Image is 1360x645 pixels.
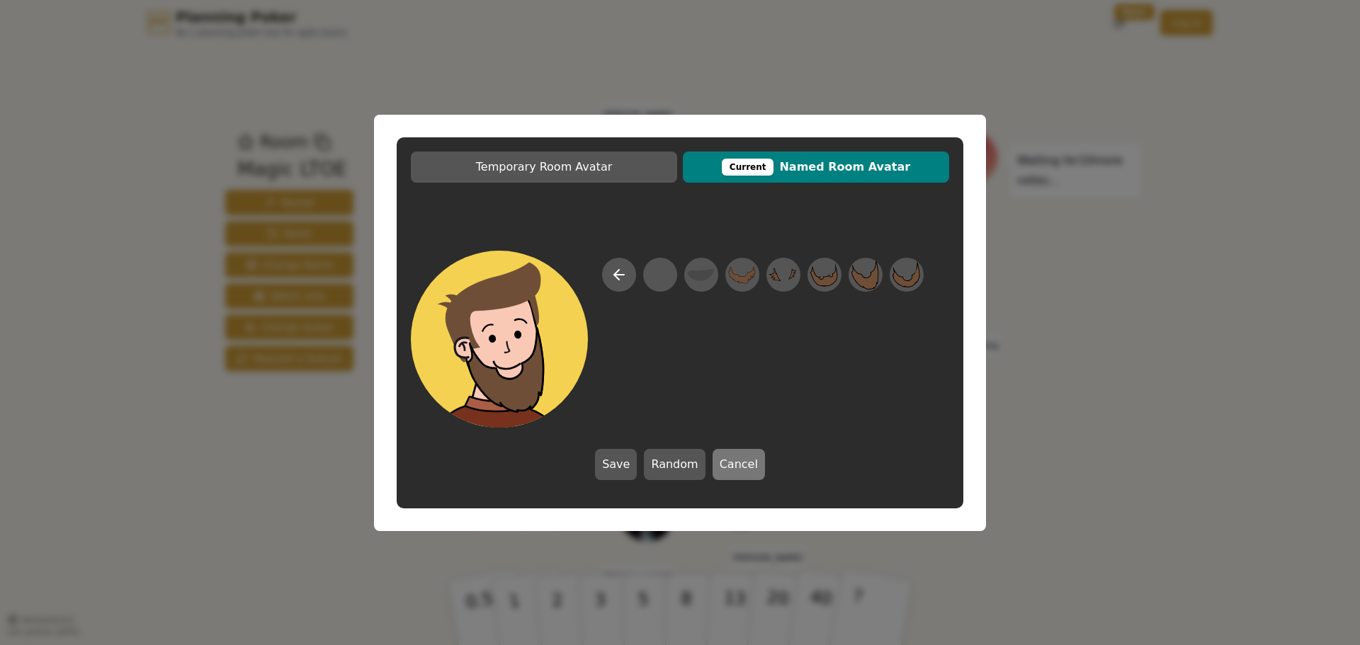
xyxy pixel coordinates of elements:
[690,159,942,176] span: Named Room Avatar
[595,449,637,480] button: Save
[722,159,774,176] div: This avatar will be displayed in dedicated rooms
[683,152,949,183] button: CurrentNamed Room Avatar
[418,159,670,176] span: Temporary Room Avatar
[713,449,765,480] button: Cancel
[644,449,705,480] button: Random
[411,152,677,183] button: Temporary Room Avatar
